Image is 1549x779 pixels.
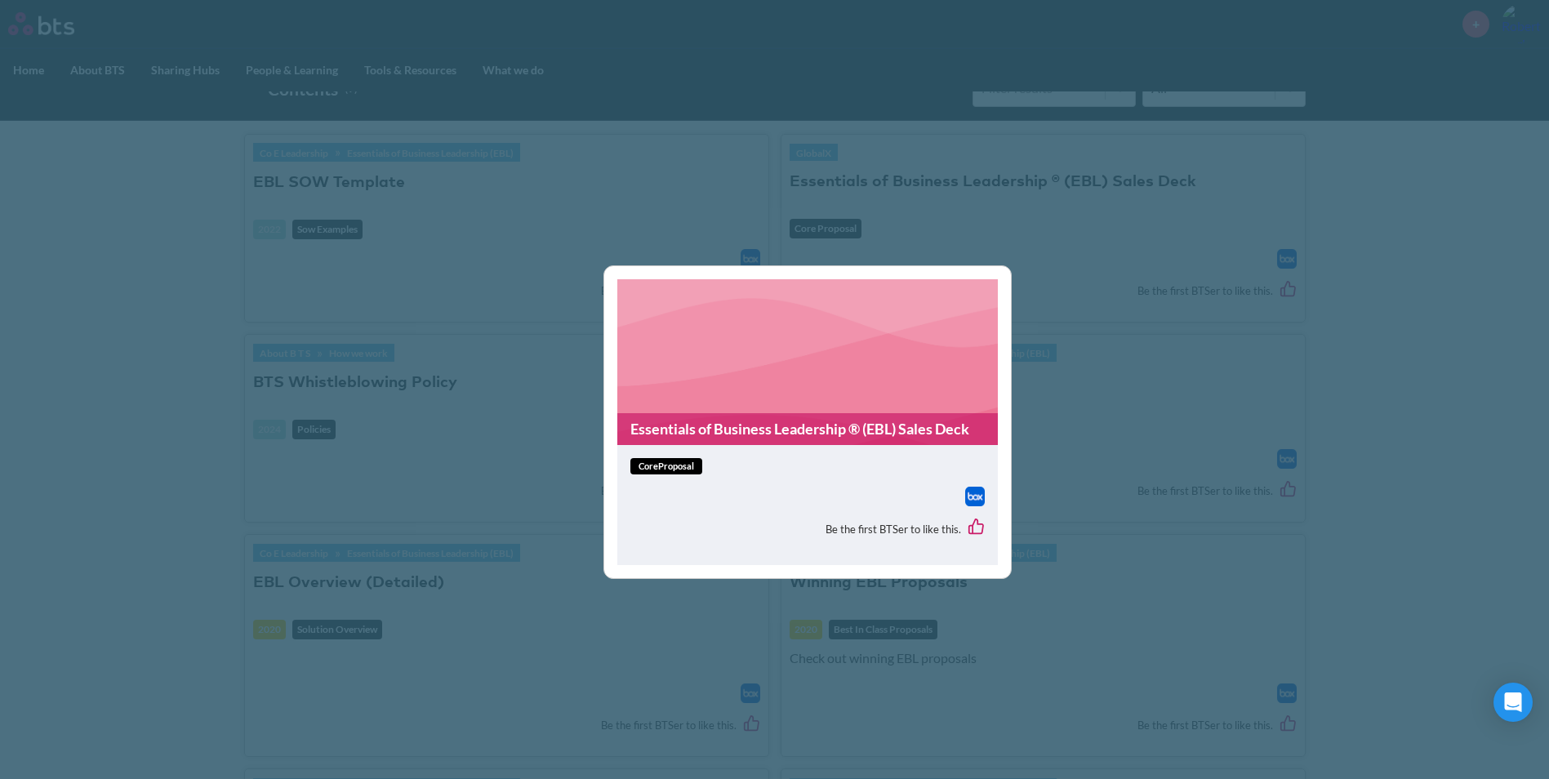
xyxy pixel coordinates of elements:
[1493,683,1533,722] div: Open Intercom Messenger
[965,487,985,506] img: Box logo
[630,458,702,475] span: coreProposal
[630,506,985,552] div: Be the first BTSer to like this.
[617,413,998,445] a: Essentials of Business Leadership ® (EBL) Sales Deck
[965,487,985,506] a: Download file from Box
